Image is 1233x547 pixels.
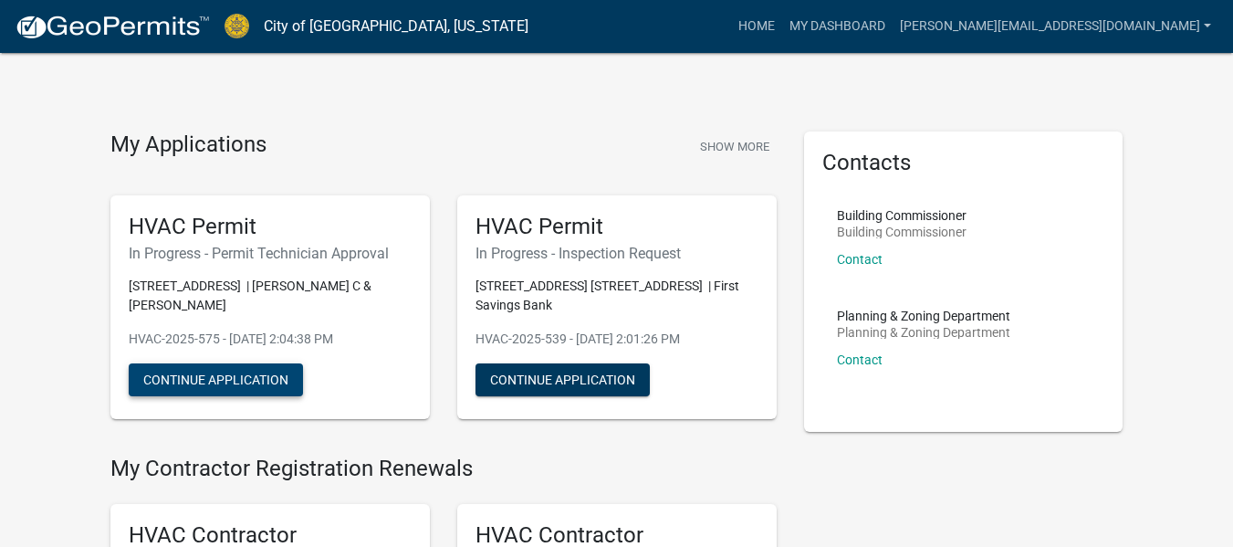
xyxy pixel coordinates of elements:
[264,11,528,42] a: City of [GEOGRAPHIC_DATA], [US_STATE]
[225,14,249,38] img: City of Jeffersonville, Indiana
[693,131,777,162] button: Show More
[129,245,412,262] h6: In Progress - Permit Technician Approval
[837,252,883,267] a: Contact
[475,245,758,262] h6: In Progress - Inspection Request
[129,330,412,349] p: HVAC-2025-575 - [DATE] 2:04:38 PM
[475,363,650,396] button: Continue Application
[837,352,883,367] a: Contact
[822,150,1105,176] h5: Contacts
[475,214,758,240] h5: HVAC Permit
[837,209,967,222] p: Building Commissioner
[129,277,412,315] p: [STREET_ADDRESS] | [PERSON_NAME] C & [PERSON_NAME]
[893,9,1218,44] a: [PERSON_NAME][EMAIL_ADDRESS][DOMAIN_NAME]
[129,363,303,396] button: Continue Application
[731,9,782,44] a: Home
[110,131,266,159] h4: My Applications
[110,456,777,482] h4: My Contractor Registration Renewals
[475,277,758,315] p: [STREET_ADDRESS] [STREET_ADDRESS] | First Savings Bank
[475,330,758,349] p: HVAC-2025-539 - [DATE] 2:01:26 PM
[837,326,1010,339] p: Planning & Zoning Department
[837,310,1010,322] p: Planning & Zoning Department
[129,214,412,240] h5: HVAC Permit
[837,226,967,238] p: Building Commissioner
[782,9,893,44] a: My Dashboard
